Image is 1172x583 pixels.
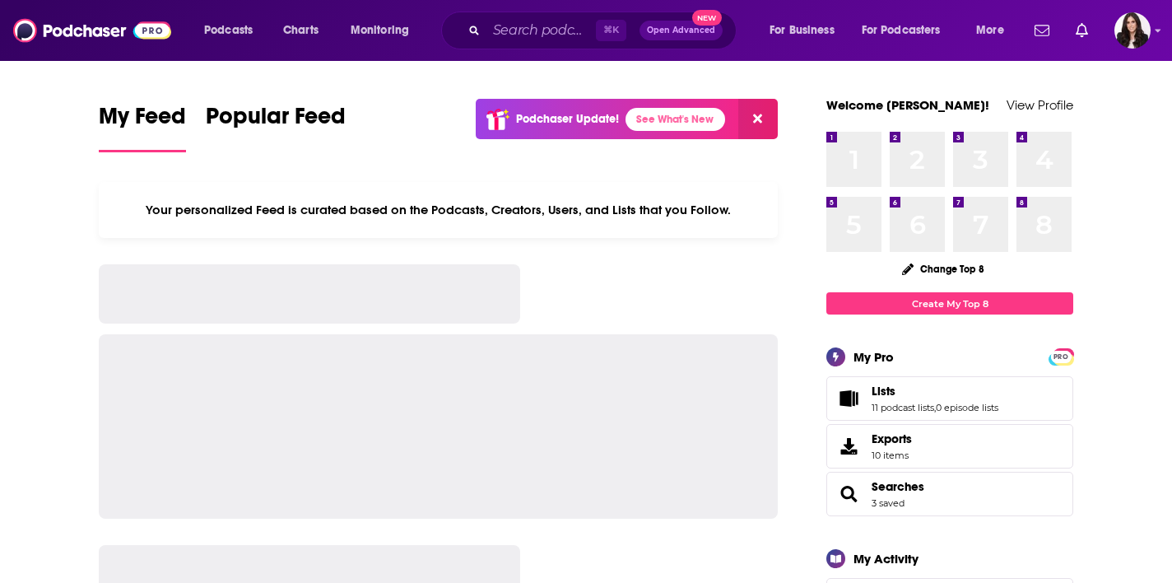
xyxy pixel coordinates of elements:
[934,402,936,413] span: ,
[851,17,965,44] button: open menu
[853,349,894,365] div: My Pro
[826,97,989,113] a: Welcome [PERSON_NAME]!
[936,402,998,413] a: 0 episode lists
[832,483,865,506] a: Searches
[853,551,919,567] div: My Activity
[832,387,865,410] a: Lists
[862,19,941,42] span: For Podcasters
[826,376,1073,421] span: Lists
[826,292,1073,315] a: Create My Top 8
[486,17,596,44] input: Search podcasts, credits, & more...
[872,497,905,509] a: 3 saved
[272,17,328,44] a: Charts
[692,10,722,26] span: New
[1007,97,1073,113] a: View Profile
[965,17,1025,44] button: open menu
[206,102,346,140] span: Popular Feed
[872,450,912,461] span: 10 items
[99,102,186,140] span: My Feed
[204,19,253,42] span: Podcasts
[193,17,274,44] button: open menu
[596,20,626,41] span: ⌘ K
[758,17,855,44] button: open menu
[826,424,1073,469] a: Exports
[832,435,865,458] span: Exports
[976,19,1004,42] span: More
[13,15,171,46] img: Podchaser - Follow, Share and Rate Podcasts
[872,431,912,446] span: Exports
[626,108,725,131] a: See What's New
[1028,16,1056,44] a: Show notifications dropdown
[770,19,835,42] span: For Business
[99,102,186,152] a: My Feed
[351,19,409,42] span: Monitoring
[1069,16,1095,44] a: Show notifications dropdown
[872,402,934,413] a: 11 podcast lists
[516,112,619,126] p: Podchaser Update!
[826,472,1073,516] span: Searches
[457,12,752,49] div: Search podcasts, credits, & more...
[647,26,715,35] span: Open Advanced
[1051,351,1071,363] span: PRO
[283,19,319,42] span: Charts
[99,182,778,238] div: Your personalized Feed is curated based on the Podcasts, Creators, Users, and Lists that you Follow.
[872,384,998,399] a: Lists
[1114,12,1151,49] img: User Profile
[1114,12,1151,49] span: Logged in as RebeccaShapiro
[339,17,430,44] button: open menu
[206,102,346,152] a: Popular Feed
[892,259,994,279] button: Change Top 8
[1114,12,1151,49] button: Show profile menu
[872,479,924,494] a: Searches
[872,384,895,399] span: Lists
[639,21,723,40] button: Open AdvancedNew
[1051,350,1071,362] a: PRO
